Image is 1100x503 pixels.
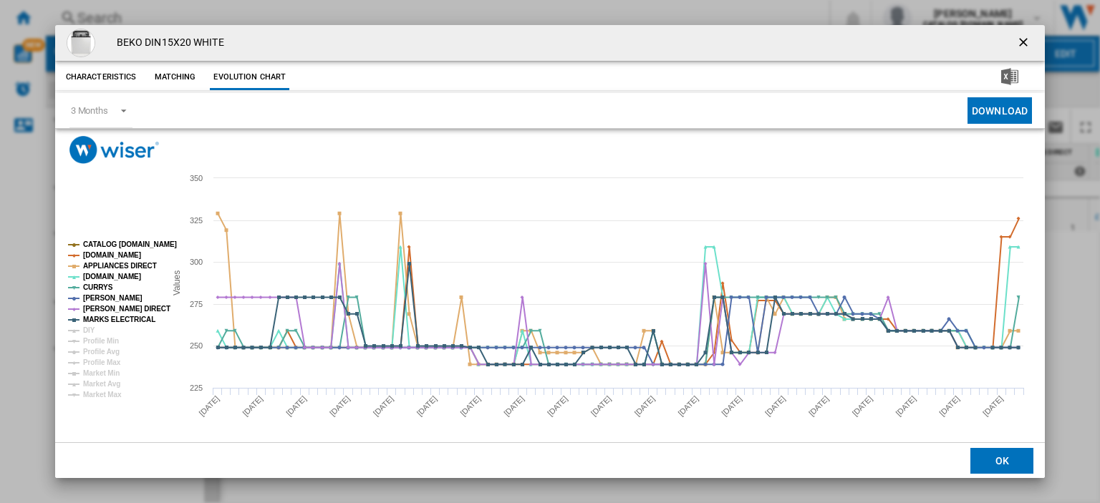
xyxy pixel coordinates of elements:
tspan: CURRYS [83,283,113,291]
tspan: [DATE] [763,394,787,418]
tspan: APPLIANCES DIRECT [83,262,157,270]
tspan: Profile Max [83,358,121,366]
tspan: Market Min [83,369,120,377]
tspan: [DATE] [676,394,700,418]
tspan: DIY [83,326,95,334]
tspan: [DATE] [981,394,1005,418]
tspan: [DOMAIN_NAME] [83,273,141,280]
tspan: [DATE] [546,394,569,418]
tspan: 250 [190,341,203,350]
button: OK [970,447,1033,473]
div: 3 Months [71,105,108,116]
tspan: [DATE] [502,394,526,418]
tspan: 350 [190,174,203,182]
tspan: [DOMAIN_NAME] [83,251,141,259]
img: logo_wiser_300x94.png [69,136,159,164]
tspan: CATALOG [DOMAIN_NAME] [83,240,177,248]
tspan: [DATE] [850,394,874,418]
tspan: 275 [190,300,203,308]
ng-md-icon: getI18NText('BUTTONS.CLOSE_DIALOG') [1016,35,1033,52]
tspan: MARKS ELECTRICAL [83,316,155,323]
button: Matching [143,64,206,90]
tspan: [DATE] [937,394,961,418]
tspan: [DATE] [328,394,352,418]
tspan: [DATE] [197,394,221,418]
button: Download [968,97,1032,124]
tspan: Profile Avg [83,348,120,356]
button: Characteristics [62,64,140,90]
button: Download in Excel [978,64,1041,90]
tspan: [PERSON_NAME] [83,294,143,302]
h4: BEKO DIN15X20 WHITE [110,36,224,50]
tspan: [DATE] [458,394,482,418]
button: Evolution chart [210,64,289,90]
tspan: [DATE] [241,394,264,418]
tspan: [DATE] [632,394,656,418]
tspan: [DATE] [372,394,395,418]
tspan: [DATE] [284,394,308,418]
tspan: [DATE] [720,394,743,418]
tspan: [DATE] [415,394,438,418]
tspan: 225 [190,384,203,392]
button: getI18NText('BUTTONS.CLOSE_DIALOG') [1010,29,1039,57]
tspan: 325 [190,216,203,225]
tspan: [DATE] [589,394,613,418]
tspan: 300 [190,258,203,266]
tspan: Market Avg [83,380,120,388]
tspan: Market Max [83,391,122,399]
tspan: Values [172,270,182,296]
img: excel-24x24.png [1001,68,1018,85]
tspan: [DATE] [894,394,917,418]
md-dialog: Product popup [55,25,1045,478]
img: 10212934 [67,29,95,57]
tspan: [PERSON_NAME] DIRECT [83,305,170,313]
tspan: Profile Min [83,337,119,345]
tspan: [DATE] [807,394,831,418]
